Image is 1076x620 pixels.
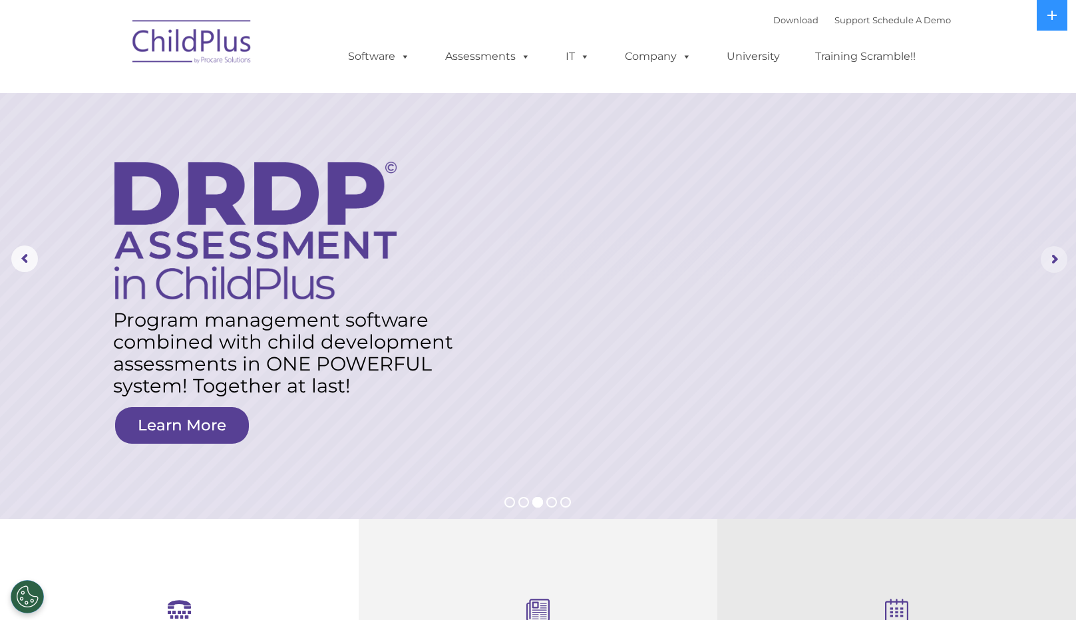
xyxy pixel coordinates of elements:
button: Cookies Settings [11,580,44,613]
a: Software [335,43,423,70]
a: Assessments [432,43,544,70]
img: DRDP Assessment in ChildPlus [114,162,397,299]
span: Phone number [185,142,242,152]
a: Support [834,15,870,25]
rs-layer: Program management software combined with child development assessments in ONE POWERFUL system! T... [113,309,458,396]
a: Download [773,15,818,25]
a: Schedule A Demo [872,15,951,25]
a: Training Scramble!! [802,43,929,70]
font: | [773,15,951,25]
a: University [713,43,793,70]
a: Learn More [115,407,249,444]
a: Company [612,43,705,70]
img: ChildPlus by Procare Solutions [126,11,259,77]
a: IT [552,43,603,70]
span: Last name [185,88,226,98]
